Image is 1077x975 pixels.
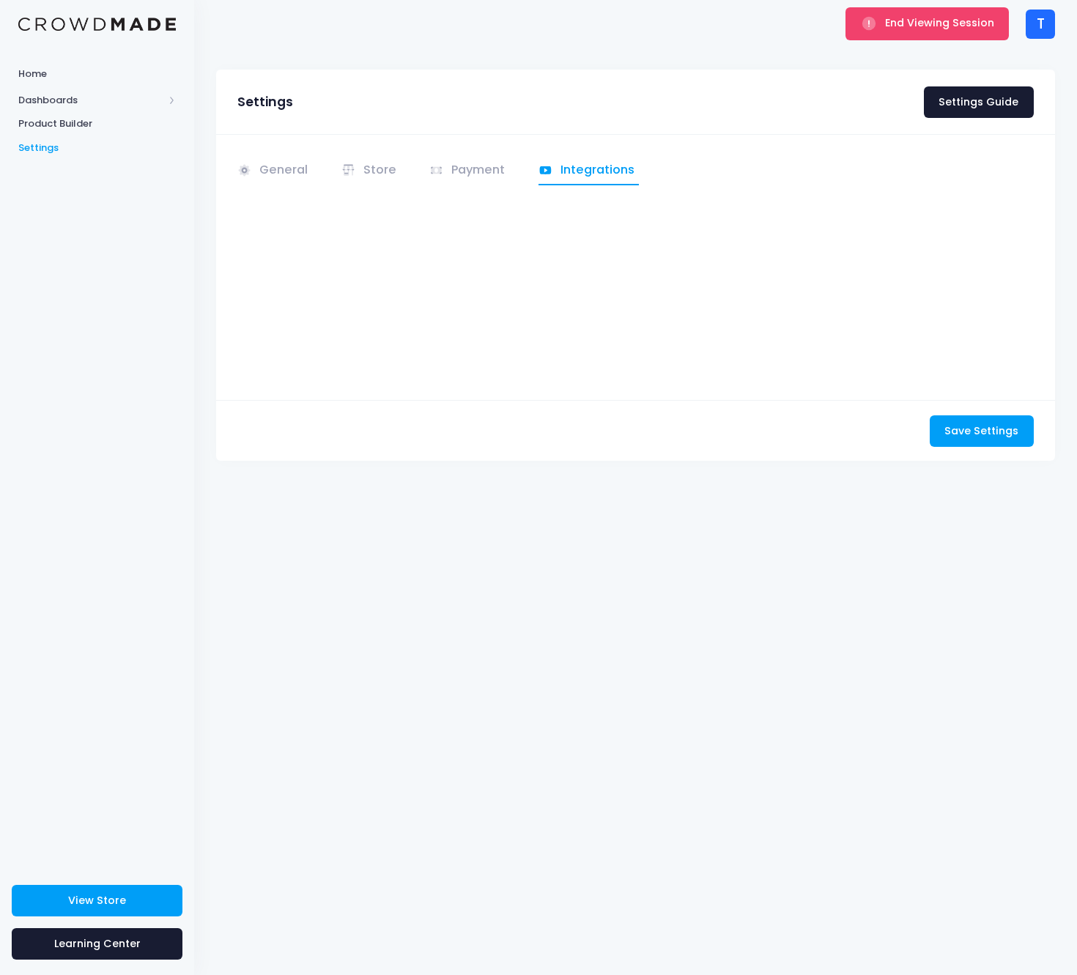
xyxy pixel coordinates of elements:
[429,157,510,185] a: Payment
[18,18,176,31] img: Logo
[18,116,176,131] span: Product Builder
[54,936,141,951] span: Learning Center
[68,893,126,908] span: View Store
[18,93,163,108] span: Dashboards
[944,423,1018,438] span: Save Settings
[237,94,293,110] h3: Settings
[237,157,313,185] a: General
[1026,10,1055,39] div: T
[930,415,1034,447] button: Save Settings
[885,15,994,30] span: End Viewing Session
[12,885,182,916] a: View Store
[12,928,182,960] a: Learning Center
[341,157,401,185] a: Store
[18,141,176,155] span: Settings
[845,7,1009,40] button: End Viewing Session
[924,86,1034,118] a: Settings Guide
[538,157,640,185] a: Integrations
[18,67,176,81] span: Home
